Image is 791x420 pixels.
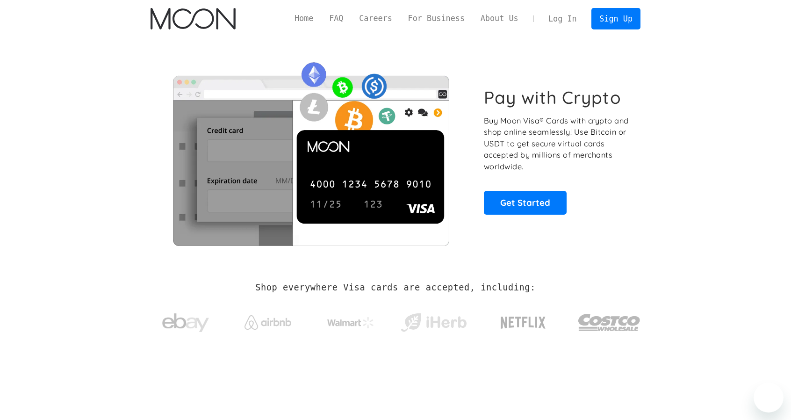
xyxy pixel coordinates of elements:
a: Netflix [482,302,565,339]
h1: Pay with Crypto [484,87,621,108]
a: FAQ [321,13,351,24]
a: For Business [400,13,473,24]
a: Careers [351,13,400,24]
img: Moon Cards let you spend your crypto anywhere Visa is accepted. [151,56,471,246]
a: Costco [578,296,640,345]
img: ebay [162,308,209,338]
a: Walmart [316,308,386,333]
a: iHerb [399,301,468,340]
img: Airbnb [244,315,291,330]
a: Home [287,13,321,24]
iframe: Button to launch messaging window [754,383,784,413]
img: Netflix [500,311,547,334]
img: Walmart [327,317,374,328]
a: Log In [540,8,584,29]
a: Get Started [484,191,567,214]
img: iHerb [399,311,468,335]
img: Moon Logo [151,8,235,29]
a: home [151,8,235,29]
a: Airbnb [233,306,303,334]
a: Sign Up [591,8,640,29]
a: About Us [473,13,526,24]
a: ebay [151,299,220,342]
img: Costco [578,305,640,340]
h2: Shop everywhere Visa cards are accepted, including: [255,282,535,293]
p: Buy Moon Visa® Cards with crypto and shop online seamlessly! Use Bitcoin or USDT to get secure vi... [484,115,630,173]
